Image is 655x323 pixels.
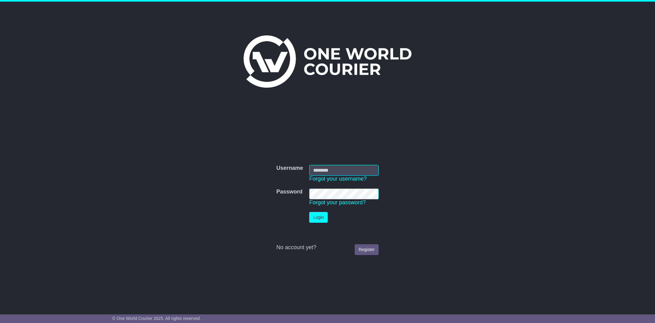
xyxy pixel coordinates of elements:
[276,189,302,195] label: Password
[276,165,303,172] label: Username
[244,35,411,88] img: One World
[276,244,379,251] div: No account yet?
[355,244,379,255] a: Register
[309,199,366,205] a: Forgot your password?
[112,316,201,321] span: © One World Courier 2025. All rights reserved.
[309,212,328,223] button: Login
[309,176,367,182] a: Forgot your username?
